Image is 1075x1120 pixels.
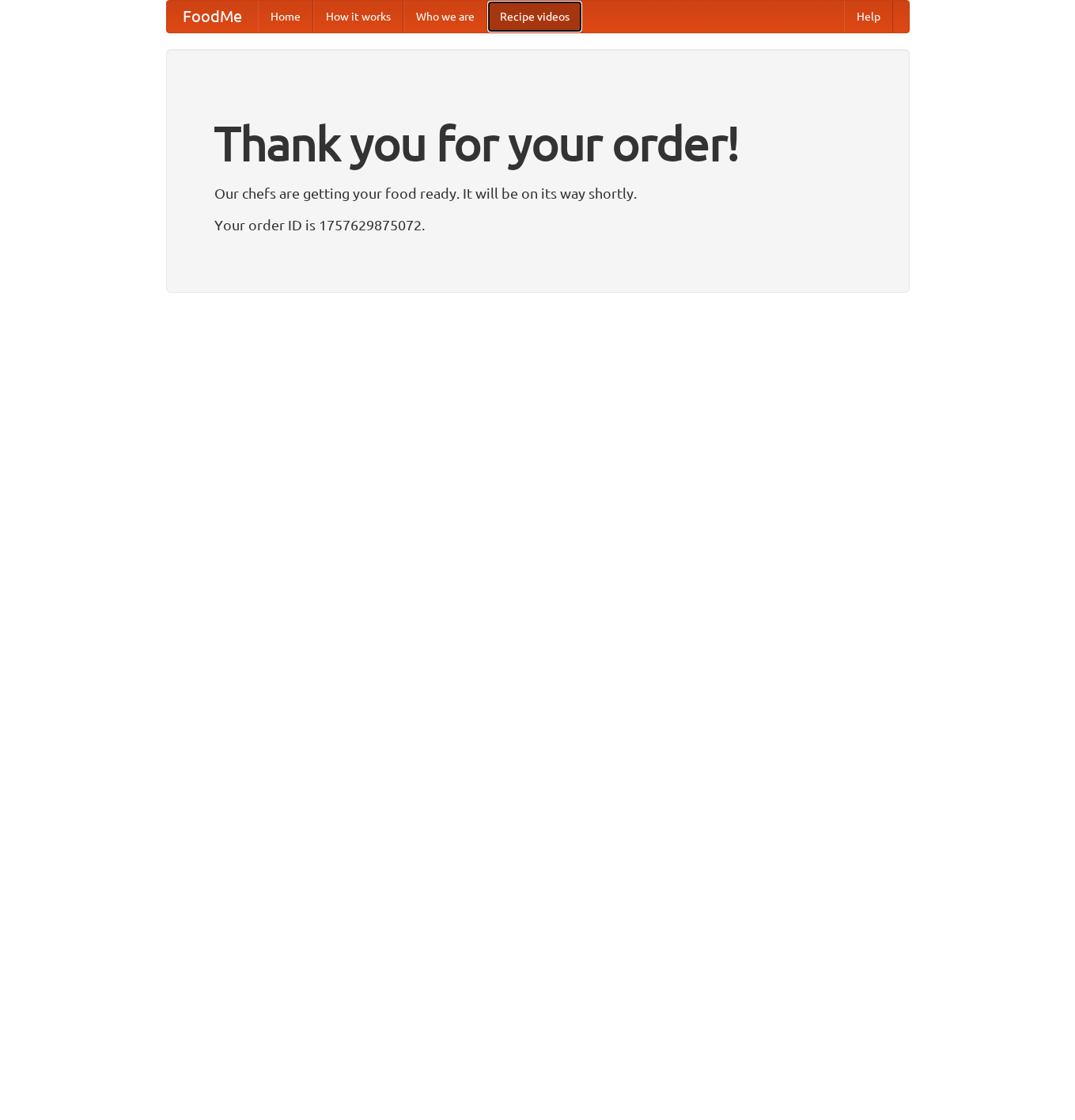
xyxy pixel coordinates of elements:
[487,1,582,32] a: Recipe videos
[313,1,403,32] a: How it works
[258,1,313,32] a: Home
[214,213,861,237] p: Your order ID is 1757629875072.
[167,1,258,32] a: FoodMe
[214,105,861,181] h1: Thank you for your order!
[844,1,893,32] a: Help
[214,181,861,205] p: Our chefs are getting your food ready. It will be on its way shortly.
[403,1,487,32] a: Who we are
